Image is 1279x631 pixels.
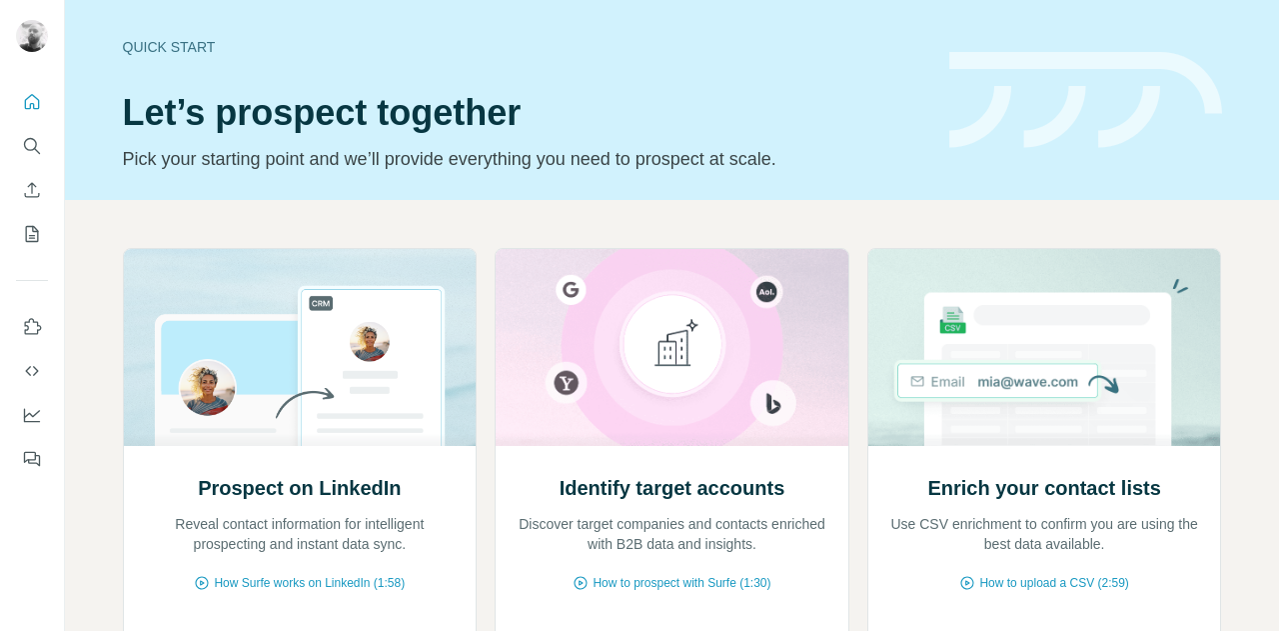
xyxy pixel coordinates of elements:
[123,249,478,446] img: Prospect on LinkedIn
[495,249,849,446] img: Identify target accounts
[16,353,48,389] button: Use Surfe API
[123,145,925,173] p: Pick your starting point and we’ll provide everything you need to prospect at scale.
[560,474,785,502] h2: Identify target accounts
[16,128,48,164] button: Search
[888,514,1201,554] p: Use CSV enrichment to confirm you are using the best data available.
[16,397,48,433] button: Dashboard
[16,20,48,52] img: Avatar
[16,216,48,252] button: My lists
[16,172,48,208] button: Enrich CSV
[123,37,925,57] div: Quick start
[16,84,48,120] button: Quick start
[927,474,1160,502] h2: Enrich your contact lists
[979,574,1128,592] span: How to upload a CSV (2:59)
[949,52,1222,149] img: banner
[16,309,48,345] button: Use Surfe on LinkedIn
[123,93,925,133] h1: Let’s prospect together
[16,441,48,477] button: Feedback
[144,514,457,554] p: Reveal contact information for intelligent prospecting and instant data sync.
[516,514,828,554] p: Discover target companies and contacts enriched with B2B data and insights.
[214,574,405,592] span: How Surfe works on LinkedIn (1:58)
[593,574,770,592] span: How to prospect with Surfe (1:30)
[867,249,1222,446] img: Enrich your contact lists
[198,474,401,502] h2: Prospect on LinkedIn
